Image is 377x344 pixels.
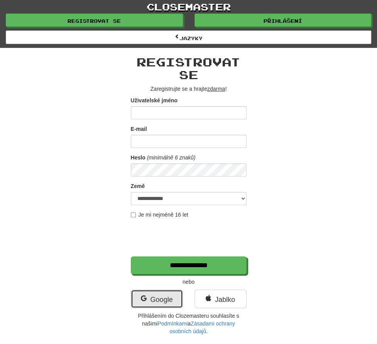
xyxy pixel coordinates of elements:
font: a [188,320,191,327]
font: . [206,328,208,334]
font: Země [131,183,145,189]
font: Zaregistrujte se a hrajte [150,86,207,92]
font: nebo [183,279,194,285]
font: Jazyky [179,36,203,41]
a: Podmínkami [157,320,188,327]
font: Přihlášením do Clozemasteru souhlasíte s našimi [138,313,239,327]
a: Přihlášení [194,14,372,27]
font: Jablko [215,295,235,303]
font: ! [225,86,227,92]
font: Uživatelské jméno [131,97,178,103]
input: Je mi nejméně 16 let [131,212,136,217]
font: closemaster [147,1,231,12]
font: Google [150,295,172,303]
font: (minimálně 6 znaků) [147,154,196,161]
a: Jazyky [6,31,371,44]
font: Registrovat se [137,55,240,81]
font: Je mi nejméně 16 let [139,212,188,218]
a: Google [131,290,183,308]
font: Registrovat se [68,18,121,24]
font: Heslo [131,154,145,161]
font: Přihlášení [264,18,302,24]
a: Registrovat se [6,14,183,27]
font: zdarma [207,86,225,92]
font: E-mail [131,126,147,132]
a: Zásadami ochrany osobních údajů [169,320,235,334]
iframe: reCAPTCHA [131,222,248,252]
a: Jablko [194,290,247,308]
